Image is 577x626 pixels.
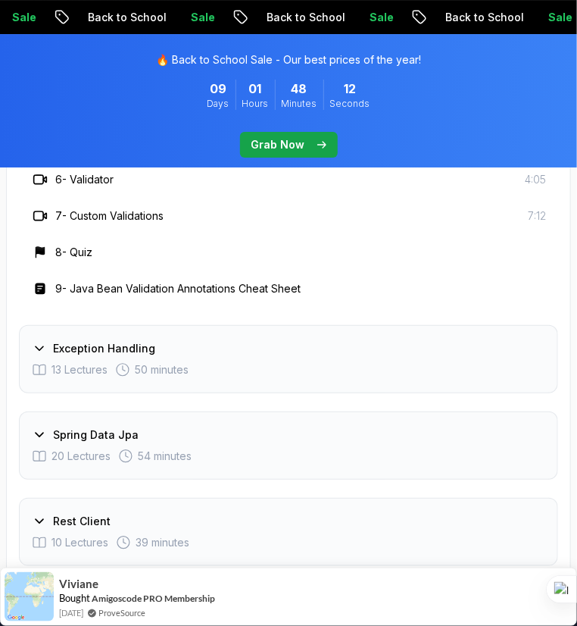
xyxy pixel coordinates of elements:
[136,535,189,550] span: 39 minutes
[160,10,208,25] p: Sale
[19,498,558,566] button: Rest Client10 Lectures 39 minutes
[19,325,558,393] button: Exception Handling13 Lectures 50 minutes
[51,449,111,464] span: 20 Lectures
[414,10,517,25] p: Back to School
[251,137,305,152] p: Grab Now
[156,52,421,67] p: 🔥 Back to School Sale - Our best prices of the year!
[135,362,189,377] span: 50 minutes
[207,98,229,110] span: Days
[344,80,356,98] span: 12 Seconds
[528,208,546,224] span: 7:12
[59,577,98,590] span: Viviane
[55,208,164,224] h3: 7 - Custom Validations
[235,10,338,25] p: Back to School
[59,592,90,604] span: Bought
[249,80,262,98] span: 1 Hours
[53,341,155,356] h3: Exception Handling
[55,245,92,260] h3: 8 - Quiz
[55,281,301,296] h3: 9 - Java Bean Validation Annotations Cheat Sheet
[57,10,160,25] p: Back to School
[210,80,226,98] span: 9 Days
[53,427,139,443] h3: Spring Data Jpa
[5,572,54,621] img: provesource social proof notification image
[59,606,83,619] span: [DATE]
[282,98,317,110] span: Minutes
[292,80,307,98] span: 48 Minutes
[330,98,370,110] span: Seconds
[53,514,111,529] h3: Rest Client
[55,172,114,187] h3: 6 - Validator
[338,10,387,25] p: Sale
[242,98,269,110] span: Hours
[19,412,558,480] button: Spring Data Jpa20 Lectures 54 minutes
[98,606,145,619] a: ProveSource
[517,10,566,25] p: Sale
[51,362,108,377] span: 13 Lectures
[138,449,192,464] span: 54 minutes
[51,535,108,550] span: 10 Lectures
[92,593,215,604] a: Amigoscode PRO Membership
[525,172,546,187] span: 4:05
